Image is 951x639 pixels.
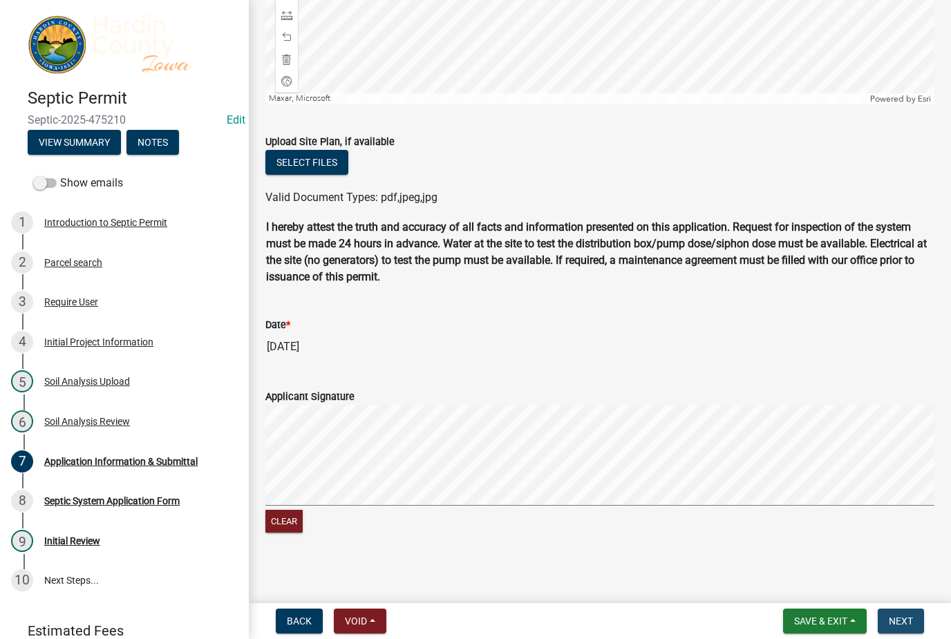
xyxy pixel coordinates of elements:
[265,93,867,104] div: Maxar, Microsoft
[227,113,245,126] wm-modal-confirm: Edit Application Number
[889,616,913,627] span: Next
[44,376,130,386] div: Soil Analysis Upload
[33,175,123,191] label: Show emails
[334,609,386,633] button: Void
[227,113,245,126] a: Edit
[11,410,33,432] div: 6
[11,291,33,313] div: 3
[265,191,437,204] span: Valid Document Types: pdf,jpeg,jpg
[287,616,312,627] span: Back
[265,510,303,533] button: Clear
[11,569,33,591] div: 10
[918,94,931,104] a: Esri
[345,616,367,627] span: Void
[44,536,100,546] div: Initial Review
[44,297,98,307] div: Require User
[126,130,179,155] button: Notes
[265,392,355,402] label: Applicant Signature
[11,251,33,274] div: 2
[265,137,395,147] label: Upload Site Plan, if available
[11,490,33,512] div: 8
[878,609,924,633] button: Next
[44,496,180,506] div: Septic System Application Form
[28,15,227,74] img: Hardin County, Iowa
[794,616,847,627] span: Save & Exit
[126,138,179,149] wm-modal-confirm: Notes
[11,331,33,353] div: 4
[44,218,167,227] div: Introduction to Septic Permit
[265,321,290,330] label: Date
[28,88,238,108] h4: Septic Permit
[11,530,33,552] div: 9
[28,113,221,126] span: Septic-2025-475210
[44,337,153,347] div: Initial Project Information
[44,417,130,426] div: Soil Analysis Review
[276,609,323,633] button: Back
[11,370,33,392] div: 5
[265,150,348,175] button: Select files
[11,450,33,473] div: 7
[28,130,121,155] button: View Summary
[867,93,934,104] div: Powered by
[783,609,867,633] button: Save & Exit
[11,211,33,233] div: 1
[44,457,198,466] div: Application Information & Submittal
[266,220,927,283] strong: I hereby attest the truth and accuracy of all facts and information presented on this application...
[44,258,102,267] div: Parcel search
[28,138,121,149] wm-modal-confirm: Summary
